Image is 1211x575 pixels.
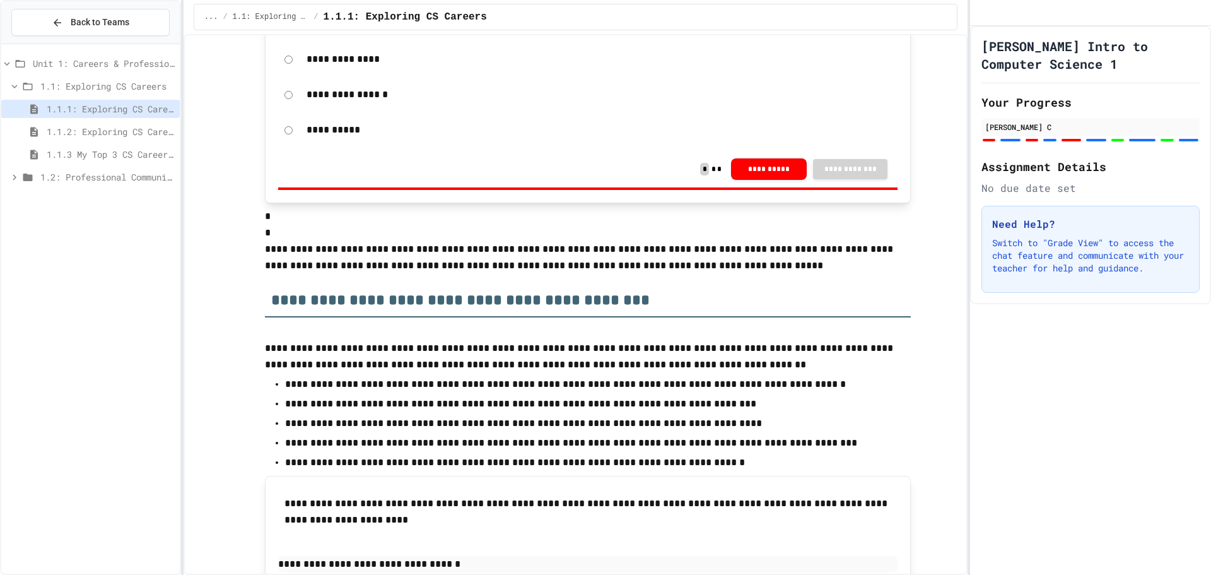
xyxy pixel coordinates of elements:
[223,12,227,22] span: /
[992,216,1189,232] h3: Need Help?
[11,9,170,36] button: Back to Teams
[981,37,1200,73] h1: [PERSON_NAME] Intro to Computer Science 1
[33,57,175,70] span: Unit 1: Careers & Professionalism
[40,80,175,93] span: 1.1: Exploring CS Careers
[981,181,1200,196] div: No due date set
[981,93,1200,111] h2: Your Progress
[985,121,1196,133] div: [PERSON_NAME] C
[233,12,309,22] span: 1.1: Exploring CS Careers
[204,12,218,22] span: ...
[40,170,175,184] span: 1.2: Professional Communication
[324,9,487,25] span: 1.1.1: Exploring CS Careers
[992,237,1189,275] p: Switch to "Grade View" to access the chat feature and communicate with your teacher for help and ...
[47,148,175,161] span: 1.1.3 My Top 3 CS Careers!
[313,12,318,22] span: /
[47,102,175,116] span: 1.1.1: Exploring CS Careers
[47,125,175,138] span: 1.1.2: Exploring CS Careers - Review
[981,158,1200,175] h2: Assignment Details
[71,16,129,29] span: Back to Teams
